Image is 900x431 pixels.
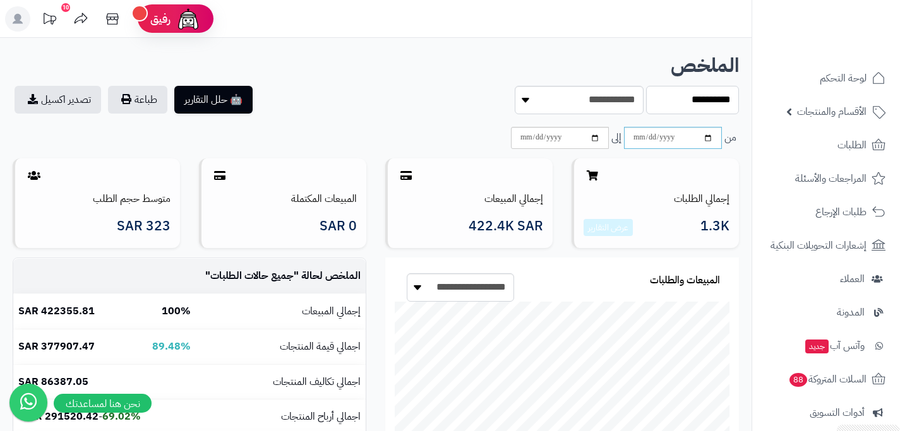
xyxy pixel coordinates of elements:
a: العملاء [760,264,892,294]
a: عرض التقارير [588,221,628,234]
span: العملاء [840,270,865,288]
a: وآتس آبجديد [760,331,892,361]
a: طلبات الإرجاع [760,197,892,227]
span: 1.3K [700,219,729,237]
span: من [724,131,736,145]
span: جميع حالات الطلبات [210,268,294,283]
div: 10 [61,3,70,12]
span: 323 SAR [117,219,171,233]
span: رفيق [150,11,171,27]
b: 100% [162,304,191,319]
img: ai-face.png [176,6,201,32]
a: أدوات التسويق [760,398,892,428]
a: إجمالي الطلبات [674,191,729,206]
a: السلات المتروكة88 [760,364,892,394]
td: اجمالي تكاليف المنتجات [196,365,366,399]
span: أدوات التسويق [810,404,865,422]
span: الأقسام والمنتجات [797,103,867,121]
span: جديد [805,339,829,353]
a: الطلبات [760,130,892,160]
span: وآتس آب [804,337,865,355]
span: 0 SAR [320,219,357,233]
span: إلى [611,131,621,145]
b: 422355.81 SAR [18,304,95,319]
button: طباعة [108,86,167,114]
a: تحديثات المنصة [33,6,65,35]
a: المدونة [760,297,892,328]
td: الملخص لحالة " " [196,259,366,293]
span: لوحة التحكم [820,69,867,87]
a: لوحة التحكم [760,63,892,93]
span: الطلبات [837,136,867,154]
span: السلات المتروكة [788,370,867,388]
h3: المبيعات والطلبات [650,275,720,286]
b: 69.02% [102,409,141,424]
span: 88 [789,373,807,387]
a: المراجعات والأسئلة [760,163,892,194]
b: 377907.47 SAR [18,339,95,354]
span: طلبات الإرجاع [815,203,867,221]
a: متوسط حجم الطلب [93,191,171,206]
a: إشعارات التحويلات البنكية [760,230,892,261]
button: 🤖 حلل التقارير [174,86,253,114]
a: إجمالي المبيعات [484,191,543,206]
td: اجمالي قيمة المنتجات [196,329,366,364]
span: المراجعات والأسئلة [795,170,867,187]
b: الملخص [671,50,739,80]
b: 291520.42 SAR [22,409,99,424]
span: إشعارات التحويلات البنكية [771,237,867,254]
a: تصدير اكسيل [15,86,101,114]
span: 422.4K SAR [469,219,543,233]
span: المدونة [837,304,865,321]
b: 86387.05 SAR [18,374,88,389]
img: logo-2.png [814,26,888,52]
b: 89.48% [152,339,191,354]
a: المبيعات المكتملة [291,191,357,206]
td: إجمالي المبيعات [196,294,366,329]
